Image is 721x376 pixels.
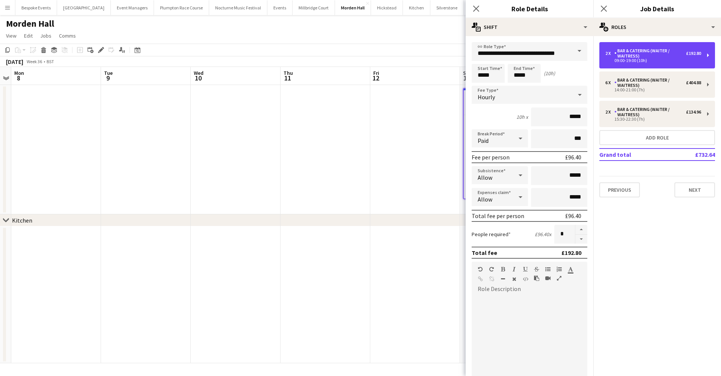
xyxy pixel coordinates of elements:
[6,58,23,65] div: [DATE]
[534,275,539,281] button: Paste as plain text
[489,266,494,272] button: Redo
[565,153,581,161] div: £96.40
[478,137,489,144] span: Paid
[575,225,587,235] button: Increase
[209,0,267,15] button: Nocturne Music Festival
[371,0,403,15] button: Hickstead
[599,149,670,161] td: Grand total
[267,0,293,15] button: Events
[686,109,701,115] div: £134.96
[545,275,551,281] button: Insert video
[57,0,111,15] button: [GEOGRAPHIC_DATA]
[466,4,593,14] h3: Role Details
[6,32,17,39] span: View
[511,276,517,282] button: Clear Formatting
[472,212,524,220] div: Total fee per person
[478,174,492,181] span: Allow
[37,31,54,41] a: Jobs
[25,59,44,64] span: Week 36
[500,276,505,282] button: Horizontal Line
[523,276,528,282] button: HTML Code
[593,18,721,36] div: Roles
[500,266,505,272] button: Bold
[670,149,715,161] td: £732.64
[12,217,32,224] div: Kitchen
[193,74,204,82] span: 10
[464,115,546,152] app-card-role: Bar & Catering (Waiter / waitress)11A0/209:00-19:00 (10h)
[614,77,686,88] div: Bar & Catering (Waiter / waitress)
[593,4,721,14] h3: Job Details
[599,182,640,197] button: Previous
[575,235,587,244] button: Decrease
[472,249,497,256] div: Total fee
[605,117,701,121] div: 15:30-22:30 (7h)
[111,0,154,15] button: Event Managers
[686,80,701,85] div: £404.88
[194,70,204,76] span: Wed
[14,70,24,76] span: Mon
[373,70,379,76] span: Fri
[293,0,335,15] button: Millbridge Court
[599,130,715,145] button: Add role
[523,266,528,272] button: Underline
[13,74,24,82] span: 8
[403,0,430,15] button: Kitchen
[472,231,511,238] label: People required
[478,93,495,101] span: Hourly
[40,32,51,39] span: Jobs
[605,59,701,62] div: 09:00-19:00 (10h)
[104,70,113,76] span: Tue
[372,74,379,82] span: 12
[430,0,464,15] button: Silverstone
[605,51,614,56] div: 2 x
[605,88,701,92] div: 14:00-21:00 (7h)
[686,51,701,56] div: £192.80
[6,18,54,29] h1: Morden Hall
[478,196,492,203] span: Allow
[674,182,715,197] button: Next
[463,88,547,199] app-job-card: 09:00-22:30 (13h30m)0/10Morden Hall3 RolesBar & Catering (Waiter / waitress)11A0/209:00-19:00 (10...
[282,74,293,82] span: 11
[535,231,551,238] div: £96.40 x
[464,0,517,15] button: [GEOGRAPHIC_DATA]
[545,266,551,272] button: Unordered List
[614,48,686,59] div: Bar & Catering (Waiter / waitress)
[464,100,546,106] h3: Morden Hall
[478,266,483,272] button: Undo
[557,266,562,272] button: Ordered List
[516,114,528,120] div: 10h x
[24,32,33,39] span: Edit
[3,31,20,41] a: View
[534,266,539,272] button: Strikethrough
[557,275,562,281] button: Fullscreen
[472,153,510,161] div: Fee per person
[284,70,293,76] span: Thu
[464,152,546,232] app-card-role: Bar & Catering (Waiter / waitress)12A0/614:00-21:00 (7h)
[56,31,79,41] a: Comms
[614,107,686,117] div: Bar & Catering (Waiter / waitress)
[463,70,471,76] span: Sat
[544,70,555,77] div: (10h)
[154,0,209,15] button: Plumpton Race Course
[103,74,113,82] span: 9
[462,74,471,82] span: 13
[561,249,581,256] div: £192.80
[21,31,36,41] a: Edit
[59,32,76,39] span: Comms
[47,59,54,64] div: BST
[15,0,57,15] button: Bespoke Events
[565,212,581,220] div: £96.40
[511,266,517,272] button: Italic
[568,266,573,272] button: Text Color
[335,0,371,15] button: Morden Hall
[605,80,614,85] div: 6 x
[605,109,614,115] div: 2 x
[466,18,593,36] div: Shift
